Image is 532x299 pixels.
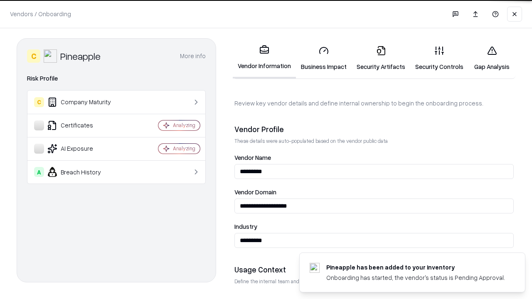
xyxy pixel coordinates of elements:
label: Vendor Name [234,154,514,161]
p: Define the internal team and reason for using this vendor. This helps assess business relevance a... [234,278,514,285]
div: Vendor Profile [234,124,514,134]
img: pineappleenergy.com [310,263,320,273]
button: More info [180,49,206,64]
div: AI Exposure [34,144,133,154]
div: Pineapple has been added to your inventory [326,263,505,272]
div: Analyzing [173,145,195,152]
div: A [34,167,44,177]
div: Pineapple [60,49,101,63]
div: Usage Context [234,265,514,274]
img: Pineapple [44,49,57,63]
a: Vendor Information [233,38,296,78]
p: Vendors / Onboarding [10,10,71,18]
div: Risk Profile [27,74,206,83]
a: Security Controls [410,39,468,78]
div: Onboarding has started, the vendor's status is Pending Approval. [326,273,505,282]
a: Gap Analysis [468,39,515,78]
p: These details were auto-populated based on the vendor public data [234,137,514,145]
div: C [34,97,44,107]
label: Industry [234,223,514,230]
div: C [27,49,40,63]
div: Analyzing [173,122,195,129]
div: Company Maturity [34,97,133,107]
div: Breach History [34,167,133,177]
div: Certificates [34,120,133,130]
a: Business Impact [296,39,352,78]
a: Security Artifacts [352,39,410,78]
p: Review key vendor details and define internal ownership to begin the onboarding process. [234,99,514,108]
label: Vendor Domain [234,189,514,195]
